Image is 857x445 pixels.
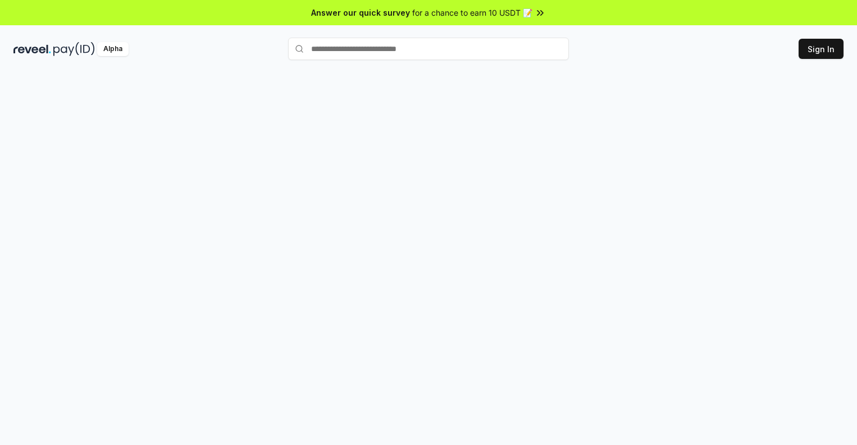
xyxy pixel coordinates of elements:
[53,42,95,56] img: pay_id
[311,7,410,19] span: Answer our quick survey
[412,7,532,19] span: for a chance to earn 10 USDT 📝
[13,42,51,56] img: reveel_dark
[97,42,129,56] div: Alpha
[799,39,844,59] button: Sign In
